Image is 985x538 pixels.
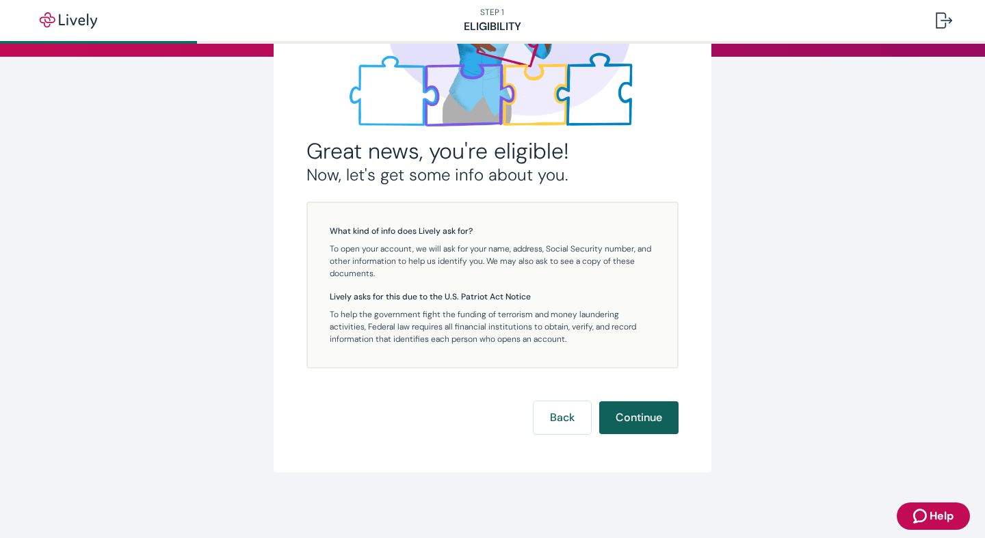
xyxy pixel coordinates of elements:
[330,291,655,303] h5: Lively asks for this due to the U.S. Patriot Act Notice
[306,137,679,165] h2: Great news, you're eligible!
[599,401,679,434] button: Continue
[930,508,954,524] span: Help
[330,243,655,280] p: To open your account, we will ask for your name, address, Social Security number, and other infor...
[897,502,970,530] button: Zendesk support icon
[30,12,107,29] img: Lively
[330,308,655,345] p: To help the government fight the funding of terrorism and money laundering activities, Federal la...
[306,165,679,185] h3: Now, let's get some info about you.
[913,508,930,524] svg: Zendesk support icon
[925,4,963,37] button: Log out
[330,225,655,237] h5: What kind of info does Lively ask for?
[534,401,591,434] button: Back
